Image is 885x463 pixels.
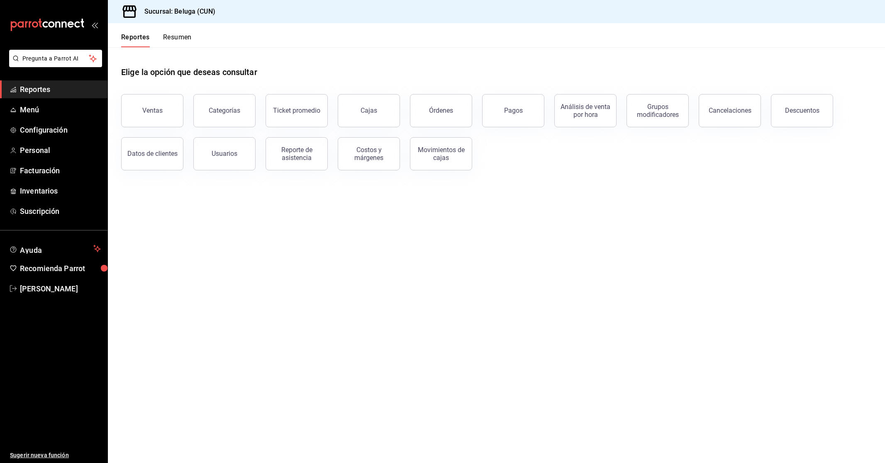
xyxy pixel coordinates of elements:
[709,107,751,114] div: Cancelaciones
[771,94,833,127] button: Descuentos
[127,150,178,158] div: Datos de clientes
[785,107,819,114] div: Descuentos
[212,150,237,158] div: Usuarios
[20,185,101,196] span: Inventarios
[343,146,395,162] div: Costos y márgenes
[22,54,89,63] span: Pregunta a Parrot AI
[482,94,544,127] button: Pagos
[20,124,101,136] span: Configuración
[361,106,378,116] div: Cajas
[632,103,683,119] div: Grupos modificadores
[20,84,101,95] span: Reportes
[121,137,183,170] button: Datos de clientes
[91,22,98,28] button: open_drawer_menu
[121,33,192,47] div: navigation tabs
[266,94,328,127] button: Ticket promedio
[193,94,256,127] button: Categorías
[699,94,761,127] button: Cancelaciones
[9,50,102,67] button: Pregunta a Parrot AI
[410,94,472,127] button: Órdenes
[554,94,617,127] button: Análisis de venta por hora
[142,107,163,114] div: Ventas
[20,104,101,115] span: Menú
[266,137,328,170] button: Reporte de asistencia
[20,165,101,176] span: Facturación
[121,33,150,47] button: Reportes
[273,107,320,114] div: Ticket promedio
[410,137,472,170] button: Movimientos de cajas
[338,137,400,170] button: Costos y márgenes
[20,263,101,274] span: Recomienda Parrot
[627,94,689,127] button: Grupos modificadores
[20,283,101,294] span: [PERSON_NAME]
[338,94,400,127] a: Cajas
[504,107,523,114] div: Pagos
[121,94,183,127] button: Ventas
[10,451,101,460] span: Sugerir nueva función
[193,137,256,170] button: Usuarios
[6,60,102,69] a: Pregunta a Parrot AI
[138,7,215,17] h3: Sucursal: Beluga (CUN)
[121,66,257,78] h1: Elige la opción que deseas consultar
[209,107,240,114] div: Categorías
[560,103,611,119] div: Análisis de venta por hora
[163,33,192,47] button: Resumen
[20,206,101,217] span: Suscripción
[415,146,467,162] div: Movimientos de cajas
[429,107,453,114] div: Órdenes
[20,145,101,156] span: Personal
[20,244,90,254] span: Ayuda
[271,146,322,162] div: Reporte de asistencia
